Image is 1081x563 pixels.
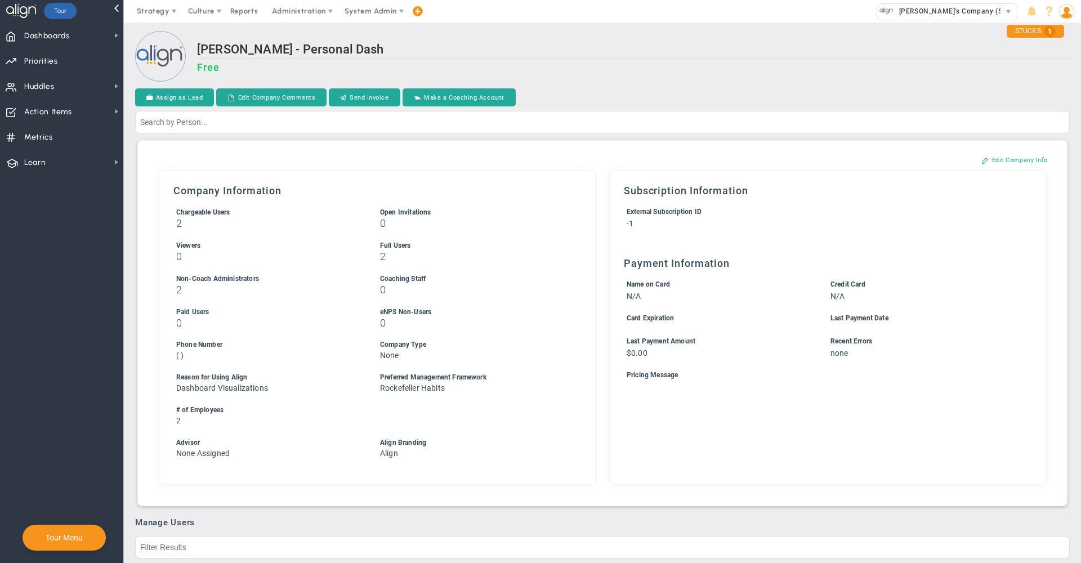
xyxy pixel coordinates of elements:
span: eNPS Non-Users [380,308,431,316]
div: Reason for Using Align [176,372,359,383]
h3: 2 [176,218,359,229]
h3: 0 [380,318,563,328]
h3: Manage Users [135,517,1070,528]
span: $0.00 [627,348,647,358]
span: Culture [188,7,215,15]
button: Edit Company Info [970,151,1059,169]
span: N/A [830,292,845,301]
h3: Payment Information [624,257,1031,269]
span: Learn [24,151,46,175]
span: Strategy [137,7,169,15]
button: Assign as Lead [135,88,214,106]
span: System Admin [345,7,397,15]
div: Name on Card [627,279,810,290]
span: Chargeable Users [176,208,230,216]
span: Dashboard Visualizations [176,383,268,392]
div: Phone Number [176,339,359,350]
span: Full Users [380,242,411,249]
span: 1 [1044,26,1056,37]
span: None Assigned [176,449,230,458]
div: Card Expiration [627,313,810,324]
span: 2 [176,416,181,425]
span: Viewers [176,242,200,249]
div: Align Branding [380,437,563,448]
img: 48978.Person.photo [1059,4,1074,19]
h3: 0 [176,318,359,328]
h3: 0 [380,218,563,229]
span: None [380,351,399,360]
span: Rockefeller Habits [380,383,445,392]
div: Credit Card [830,279,1013,290]
span: select [1000,4,1017,20]
div: # of Employees [176,405,563,415]
h2: [PERSON_NAME] - Personal Dash [197,42,1070,59]
h3: 0 [176,251,359,262]
span: Paid Users [176,308,209,316]
span: Priorities [24,50,58,73]
button: Tour Menu [42,533,86,543]
label: Includes Users + Open Invitations, excludes Coaching Staff [176,207,230,216]
span: [PERSON_NAME]'s Company (Sandbox) [894,4,1030,19]
span: N/A [627,292,641,301]
span: Metrics [24,126,53,149]
h3: 2 [176,284,359,295]
div: Last Payment Date [830,313,1013,324]
button: Make a Coaching Account [403,88,516,106]
div: Recent Errors [830,336,1013,347]
span: Administration [272,7,325,15]
div: Preferred Management Framework [380,372,563,383]
input: Search by Person... [135,111,1070,133]
button: Send Invoice [329,88,400,106]
input: Filter Results [135,536,1070,558]
h3: Company Information [173,185,581,196]
div: Pricing Message [627,370,1013,381]
h3: 0 [380,284,563,295]
h3: Free [197,61,1070,73]
div: Company Type [380,339,563,350]
div: STUCKS [1007,25,1064,38]
img: Loading... [135,31,186,82]
span: ) [181,351,184,360]
span: ( [176,351,179,360]
img: 33318.Company.photo [879,4,894,18]
div: Last Payment Amount [627,336,810,347]
div: Advisor [176,437,359,448]
span: none [830,348,848,358]
span: Huddles [24,75,55,99]
span: -1 [627,219,633,228]
span: Non-Coach Administrators [176,275,259,283]
span: Coaching Staff [380,275,426,283]
h3: Subscription Information [624,185,1031,196]
button: Edit Company Comments [216,88,327,106]
div: External Subscription ID [627,207,1013,217]
span: Dashboards [24,24,70,48]
span: Align [380,449,398,458]
h3: 2 [380,251,563,262]
span: Open Invitations [380,208,431,216]
span: Action Items [24,100,72,124]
